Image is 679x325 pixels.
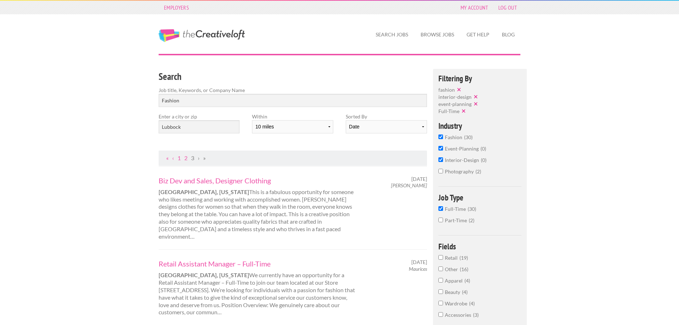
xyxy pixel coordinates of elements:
span: 4 [464,278,470,284]
div: We currently have an opportunity for a Retail Assistant Manager – Full-Time to join our team loca... [153,259,363,316]
a: Page 2 [184,154,187,161]
span: fashion [445,134,464,140]
select: Sort results by [346,120,427,133]
input: Full-Time30 [438,206,443,211]
span: Next Page [198,154,200,161]
span: 3 [473,312,479,318]
a: Retail Assistant Manager – Full-Time [159,259,357,268]
label: Enter a city or zip [159,113,240,120]
span: Other [445,266,460,272]
h4: Industry [438,122,521,130]
span: 2 [475,168,481,174]
a: Search Jobs [370,26,414,43]
em: [PERSON_NAME] [391,182,427,188]
span: 4 [462,289,468,295]
a: First Page [166,154,169,161]
em: Maurices [409,266,427,272]
button: ✕ [459,107,469,115]
input: Beauty4 [438,289,443,294]
a: My Account [457,2,492,12]
input: photography2 [438,169,443,173]
span: interior-design [445,157,481,163]
span: [DATE] [411,259,427,265]
a: Previous Page [172,154,174,161]
span: photography [445,168,475,174]
input: Accessories3 [438,312,443,317]
span: Beauty [445,289,462,295]
a: Page 3 [191,154,194,161]
h4: Job Type [438,193,521,202]
span: interior-design [438,94,472,100]
label: Sorted By [346,113,427,120]
strong: [GEOGRAPHIC_DATA], [US_STATE] [159,271,249,278]
input: Retail19 [438,255,443,260]
span: 0 [480,146,486,152]
a: Get Help [461,26,495,43]
input: event-planning0 [438,146,443,151]
span: 19 [459,255,468,261]
span: Part-Time [445,217,469,223]
label: Within [252,113,333,120]
input: Part-Time2 [438,218,443,222]
a: Page 1 [178,154,181,161]
a: The Creative Loft [159,29,245,42]
input: Apparel4 [438,278,443,283]
span: Retail [445,255,459,261]
label: Job title, Keywords, or Company Name [159,86,427,94]
span: fashion [438,87,455,93]
span: Last Page, Page 3 [203,154,206,161]
span: 16 [460,266,468,272]
a: Browse Jobs [415,26,460,43]
span: Full-Time [438,108,459,114]
h4: Fields [438,242,521,250]
span: 30 [468,206,476,212]
a: Employers [160,2,192,12]
h4: Filtering By [438,74,521,82]
span: Full-Time [445,206,468,212]
a: Log Out [495,2,520,12]
input: Search [159,94,427,107]
button: ✕ [472,100,482,107]
span: Wardrobe [445,300,469,306]
div: This is a fabulous opportunity for someone who likes meeting and working with accomplished women.... [153,176,363,240]
a: Biz Dev and Sales, Designer Clothing [159,176,357,185]
span: 0 [481,157,487,163]
input: fashion30 [438,134,443,139]
h3: Search [159,70,427,83]
span: 2 [469,217,474,223]
span: Apparel [445,278,464,284]
span: 30 [464,134,473,140]
input: Wardrobe4 [438,301,443,305]
span: [DATE] [411,176,427,182]
strong: [GEOGRAPHIC_DATA], [US_STATE] [159,188,249,195]
input: Other16 [438,266,443,271]
button: ✕ [455,86,465,93]
span: 4 [469,300,475,306]
span: event-planning [445,146,480,152]
span: event-planning [438,101,472,107]
input: interior-design0 [438,157,443,162]
span: Accessories [445,312,473,318]
a: Blog [496,26,520,43]
button: ✕ [472,93,482,100]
